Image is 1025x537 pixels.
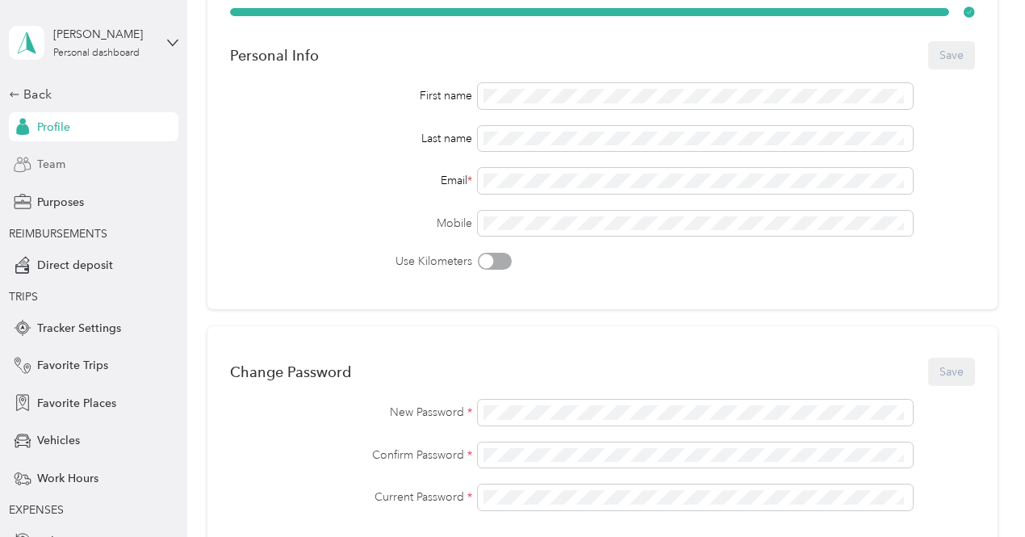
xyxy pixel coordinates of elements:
[37,194,84,211] span: Purposes
[9,503,64,517] span: EXPENSES
[230,489,473,506] label: Current Password
[37,257,113,274] span: Direct deposit
[37,119,70,136] span: Profile
[9,290,38,304] span: TRIPS
[37,357,108,374] span: Favorite Trips
[37,470,98,487] span: Work Hours
[53,48,140,58] div: Personal dashboard
[230,447,473,464] label: Confirm Password
[230,47,319,64] div: Personal Info
[9,227,107,241] span: REIMBURSEMENTS
[230,363,351,380] div: Change Password
[37,320,121,337] span: Tracker Settings
[37,395,116,412] span: Favorite Places
[37,156,65,173] span: Team
[230,253,473,270] label: Use Kilometers
[230,215,473,232] label: Mobile
[230,130,473,147] div: Last name
[230,172,473,189] div: Email
[935,447,1025,537] iframe: Everlance-gr Chat Button Frame
[230,87,473,104] div: First name
[230,404,473,421] label: New Password
[37,432,80,449] span: Vehicles
[9,85,170,104] div: Back
[53,26,154,43] div: [PERSON_NAME]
